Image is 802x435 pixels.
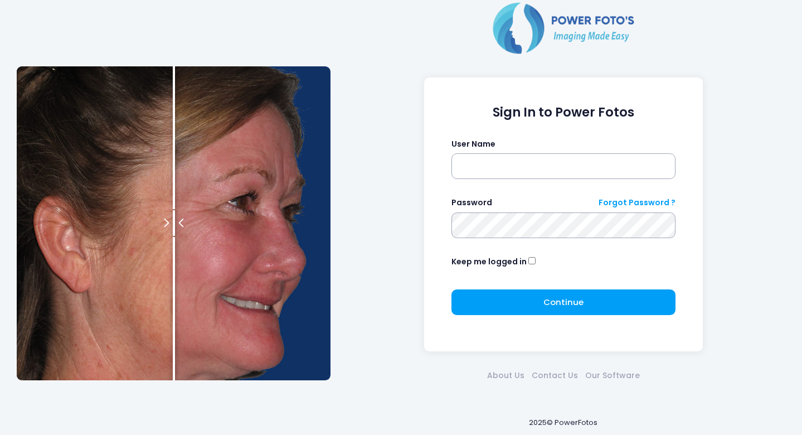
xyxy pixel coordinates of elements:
[581,370,643,381] a: Our Software
[483,370,528,381] a: About Us
[451,138,495,150] label: User Name
[543,296,584,308] span: Continue
[451,197,492,209] label: Password
[599,197,675,209] a: Forgot Password ?
[451,105,676,120] h1: Sign In to Power Fotos
[451,289,676,315] button: Continue
[528,370,581,381] a: Contact Us
[451,256,527,268] label: Keep me logged in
